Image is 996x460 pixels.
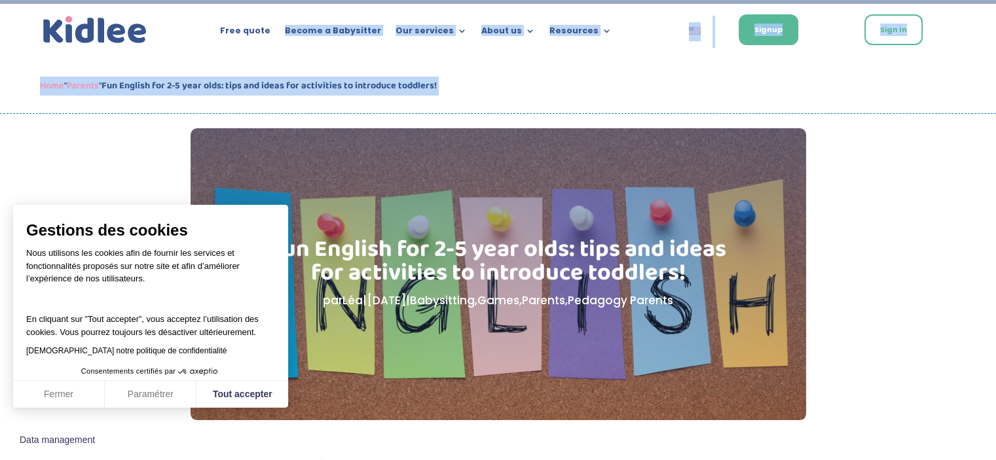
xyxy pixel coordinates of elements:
span: [DATE] [367,292,406,308]
a: Kidlee Logo [40,13,150,47]
span: Data management [20,434,95,446]
a: Become a Babysitter [285,26,381,41]
span: Consentements certifiés par [81,368,175,375]
a: Sign In [864,14,923,45]
a: Our services [396,26,467,41]
strong: Fun English for 2-5 year olds: tips and ideas for activities to introduce toddlers! [101,78,437,94]
p: En cliquant sur ”Tout accepter”, vous acceptez l’utilisation des cookies. Vous pourrez toujours l... [26,300,275,339]
a: [DEMOGRAPHIC_DATA] notre politique de confidentialité [26,346,227,355]
a: Signup [739,14,798,45]
button: Tout accepter [196,381,288,408]
h1: Fun English for 2-5 year olds: tips and ideas for activities to introduce toddlers! [256,238,740,291]
span: " " [40,78,437,94]
img: English [689,27,701,35]
svg: Axeptio [178,352,217,391]
button: Fermer [13,381,105,408]
a: Pedagogy Parents [568,292,673,308]
a: Games [477,292,519,308]
a: Parents [522,292,565,308]
img: logo_kidlee_blue [40,13,150,47]
button: Consentements certifiés par [75,363,227,380]
a: Free quote [220,26,270,41]
a: About us [481,26,535,41]
a: Home [40,78,64,94]
button: Paramétrer [105,381,196,408]
button: Fermer le widget sans consentement [12,427,103,454]
a: Babysitting [410,292,475,308]
a: Léa [342,292,363,308]
p: Nous utilisons les cookies afin de fournir les services et fonctionnalités proposés sur notre sit... [26,247,275,294]
span: Gestions des cookies [26,221,275,240]
a: Resources [549,26,612,41]
p: par | | , , , [256,291,740,310]
a: Parents [67,78,99,94]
